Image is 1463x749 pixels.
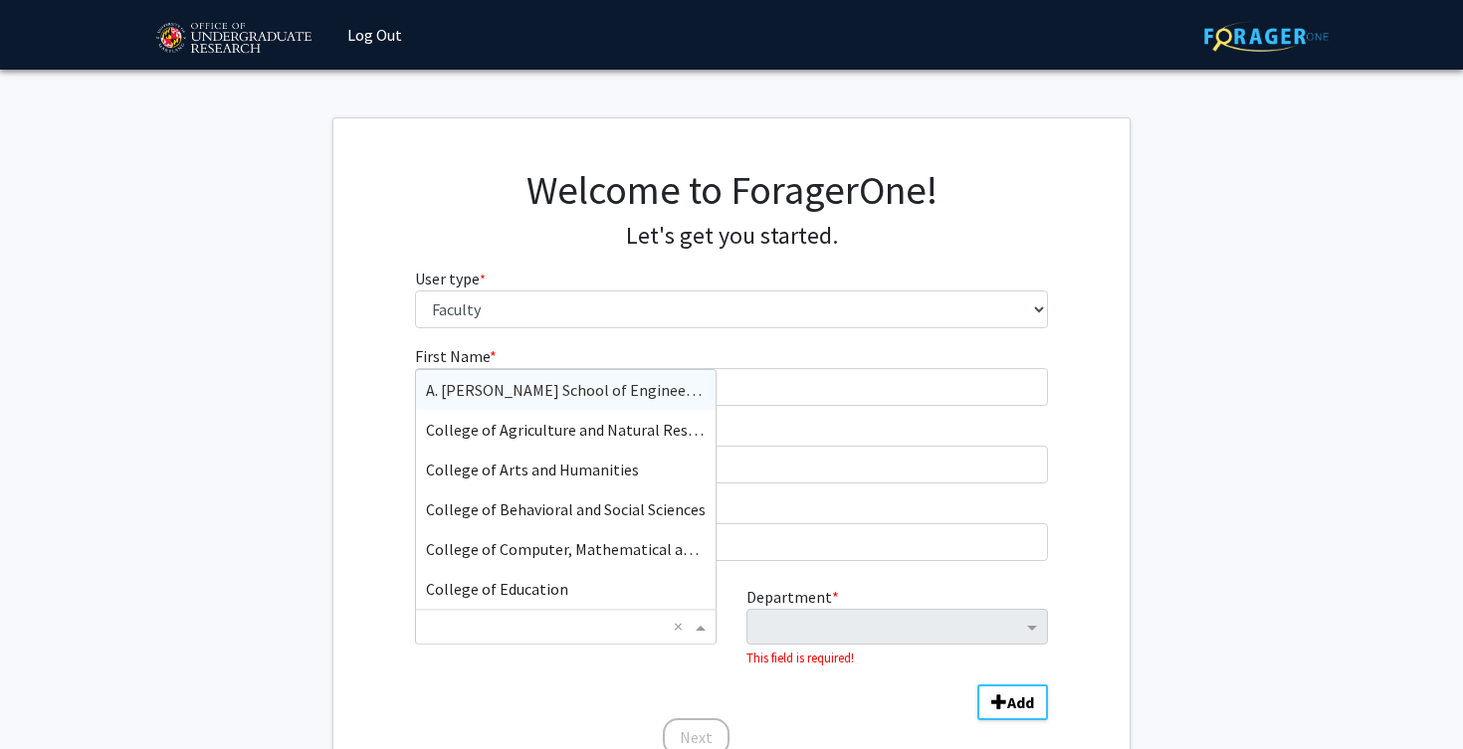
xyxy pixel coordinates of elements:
[746,650,854,665] small: This field is required!
[426,579,568,599] span: College of Education
[746,609,1048,645] ng-select: Department
[415,346,490,366] span: First Name
[426,460,639,479] span: College of Arts and Humanities
[415,166,1049,214] h1: Welcome to ForagerOne!
[977,684,1048,720] button: Add Division/Department
[149,14,317,64] img: University of Maryland Logo
[400,585,731,668] div: Division
[415,267,486,290] label: User type
[415,609,717,645] ng-select: Division
[1204,21,1329,52] img: ForagerOne Logo
[1007,692,1034,712] b: Add
[415,222,1049,251] h4: Let's get you started.
[426,539,816,559] span: College of Computer, Mathematical and Natural Sciences
[426,499,706,519] span: College of Behavioral and Social Sciences
[415,369,717,610] ng-dropdown-panel: Options list
[426,380,714,400] span: A. [PERSON_NAME] School of Engineering
[731,585,1063,668] div: Department
[674,615,691,639] span: Clear all
[15,659,85,734] iframe: Chat
[426,420,732,440] span: College of Agriculture and Natural Resources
